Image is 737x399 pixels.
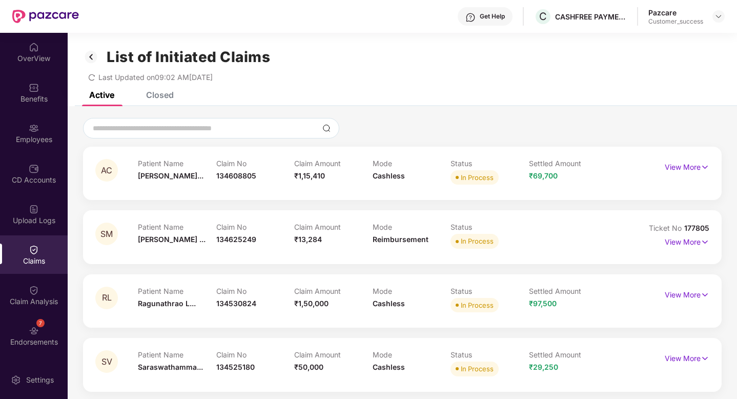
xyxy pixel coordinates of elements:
span: ₹1,15,410 [294,171,325,180]
span: ₹13,284 [294,235,322,244]
span: RL [102,293,112,302]
div: 7 [36,319,45,327]
img: svg+xml;base64,PHN2ZyBpZD0iRW1wbG95ZWVzIiB4bWxucz0iaHR0cDovL3d3dy53My5vcmcvMjAwMC9zdmciIHdpZHRoPS... [29,123,39,133]
p: Settled Amount [529,350,607,359]
img: svg+xml;base64,PHN2ZyBpZD0iRHJvcGRvd24tMzJ4MzIiIHhtbG5zPSJodHRwOi8vd3d3LnczLm9yZy8yMDAwL3N2ZyIgd2... [714,12,723,21]
img: svg+xml;base64,PHN2ZyBpZD0iU2V0dGluZy0yMHgyMCIgeG1sbnM9Imh0dHA6Ly93d3cudzMub3JnLzIwMDAvc3ZnIiB3aW... [11,375,21,385]
p: Status [451,159,529,168]
p: Claim Amount [294,287,373,295]
span: 177805 [684,224,709,232]
p: Claim No [216,223,295,231]
span: ₹97,500 [529,299,557,308]
div: Closed [146,90,174,100]
span: Saraswathamma... [138,363,203,371]
span: 134625249 [216,235,256,244]
p: Claim Amount [294,159,373,168]
span: Ticket No [649,224,684,232]
div: In Process [461,364,494,374]
p: Claim No [216,159,295,168]
span: 134608805 [216,171,256,180]
span: SM [100,230,113,238]
p: View More [665,234,709,248]
p: Mode [373,159,451,168]
span: C [539,10,547,23]
div: CASHFREE PAYMENTS INDIA PVT. LTD. [555,12,627,22]
span: 134530824 [216,299,256,308]
span: ₹69,700 [529,171,558,180]
span: Cashless [373,299,405,308]
p: Patient Name [138,350,216,359]
img: svg+xml;base64,PHN2ZyBpZD0iQ2xhaW0iIHhtbG5zPSJodHRwOi8vd3d3LnczLm9yZy8yMDAwL3N2ZyIgd2lkdGg9IjIwIi... [29,285,39,295]
p: Mode [373,223,451,231]
img: svg+xml;base64,PHN2ZyBpZD0iQ2xhaW0iIHhtbG5zPSJodHRwOi8vd3d3LnczLm9yZy8yMDAwL3N2ZyIgd2lkdGg9IjIwIi... [29,245,39,255]
p: Patient Name [138,223,216,231]
img: svg+xml;base64,PHN2ZyBpZD0iSGVscC0zMngzMiIgeG1sbnM9Imh0dHA6Ly93d3cudzMub3JnLzIwMDAvc3ZnIiB3aWR0aD... [465,12,476,23]
div: In Process [461,172,494,183]
p: Settled Amount [529,159,607,168]
p: Mode [373,350,451,359]
img: svg+xml;base64,PHN2ZyB4bWxucz0iaHR0cDovL3d3dy53My5vcmcvMjAwMC9zdmciIHdpZHRoPSIxNyIgaGVpZ2h0PSIxNy... [701,353,709,364]
p: Status [451,350,529,359]
span: ₹50,000 [294,363,323,371]
span: ₹1,50,000 [294,299,329,308]
img: svg+xml;base64,PHN2ZyBpZD0iQmVuZWZpdHMiIHhtbG5zPSJodHRwOi8vd3d3LnczLm9yZy8yMDAwL3N2ZyIgd2lkdGg9Ij... [29,83,39,93]
p: Patient Name [138,287,216,295]
img: svg+xml;base64,PHN2ZyBpZD0iVXBsb2FkX0xvZ3MiIGRhdGEtbmFtZT0iVXBsb2FkIExvZ3MiIHhtbG5zPSJodHRwOi8vd3... [29,204,39,214]
p: Claim Amount [294,223,373,231]
img: svg+xml;base64,PHN2ZyBpZD0iU2VhcmNoLTMyeDMyIiB4bWxucz0iaHR0cDovL3d3dy53My5vcmcvMjAwMC9zdmciIHdpZH... [322,124,331,132]
span: 134525180 [216,363,255,371]
img: svg+xml;base64,PHN2ZyB4bWxucz0iaHR0cDovL3d3dy53My5vcmcvMjAwMC9zdmciIHdpZHRoPSIxNyIgaGVpZ2h0PSIxNy... [701,236,709,248]
img: New Pazcare Logo [12,10,79,23]
span: ₹29,250 [529,363,558,371]
p: Mode [373,287,451,295]
div: In Process [461,300,494,310]
p: Claim Amount [294,350,373,359]
span: redo [88,73,95,82]
p: Status [451,223,529,231]
span: Cashless [373,363,405,371]
div: In Process [461,236,494,246]
span: Ragunathrao L... [138,299,196,308]
span: AC [101,166,112,175]
p: View More [665,159,709,173]
img: svg+xml;base64,PHN2ZyB4bWxucz0iaHR0cDovL3d3dy53My5vcmcvMjAwMC9zdmciIHdpZHRoPSIxNyIgaGVpZ2h0PSIxNy... [701,289,709,301]
div: Active [89,90,114,100]
p: Status [451,287,529,295]
p: Claim No [216,287,295,295]
img: svg+xml;base64,PHN2ZyB3aWR0aD0iMzIiIGhlaWdodD0iMzIiIHZpZXdCb3g9IjAgMCAzMiAzMiIgZmlsbD0ibm9uZSIgeG... [83,48,99,66]
span: Last Updated on 09:02 AM[DATE] [98,73,213,82]
img: svg+xml;base64,PHN2ZyBpZD0iRW5kb3JzZW1lbnRzIiB4bWxucz0iaHR0cDovL3d3dy53My5vcmcvMjAwMC9zdmciIHdpZH... [29,326,39,336]
img: svg+xml;base64,PHN2ZyB4bWxucz0iaHR0cDovL3d3dy53My5vcmcvMjAwMC9zdmciIHdpZHRoPSIxNyIgaGVpZ2h0PSIxNy... [701,162,709,173]
p: Settled Amount [529,287,607,295]
span: [PERSON_NAME] ... [138,235,206,244]
span: SV [101,357,112,366]
img: svg+xml;base64,PHN2ZyBpZD0iSG9tZSIgeG1sbnM9Imh0dHA6Ly93d3cudzMub3JnLzIwMDAvc3ZnIiB3aWR0aD0iMjAiIG... [29,42,39,52]
p: View More [665,350,709,364]
span: Cashless [373,171,405,180]
p: View More [665,287,709,301]
div: Settings [23,375,57,385]
div: Get Help [480,12,505,21]
p: Patient Name [138,159,216,168]
img: svg+xml;base64,PHN2ZyBpZD0iQ0RfQWNjb3VudHMiIGRhdGEtbmFtZT0iQ0QgQWNjb3VudHMiIHhtbG5zPSJodHRwOi8vd3... [29,164,39,174]
h1: List of Initiated Claims [107,48,270,66]
div: Pazcare [648,8,703,17]
span: Reimbursement [373,235,428,244]
div: Customer_success [648,17,703,26]
p: Claim No [216,350,295,359]
span: [PERSON_NAME]... [138,171,203,180]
